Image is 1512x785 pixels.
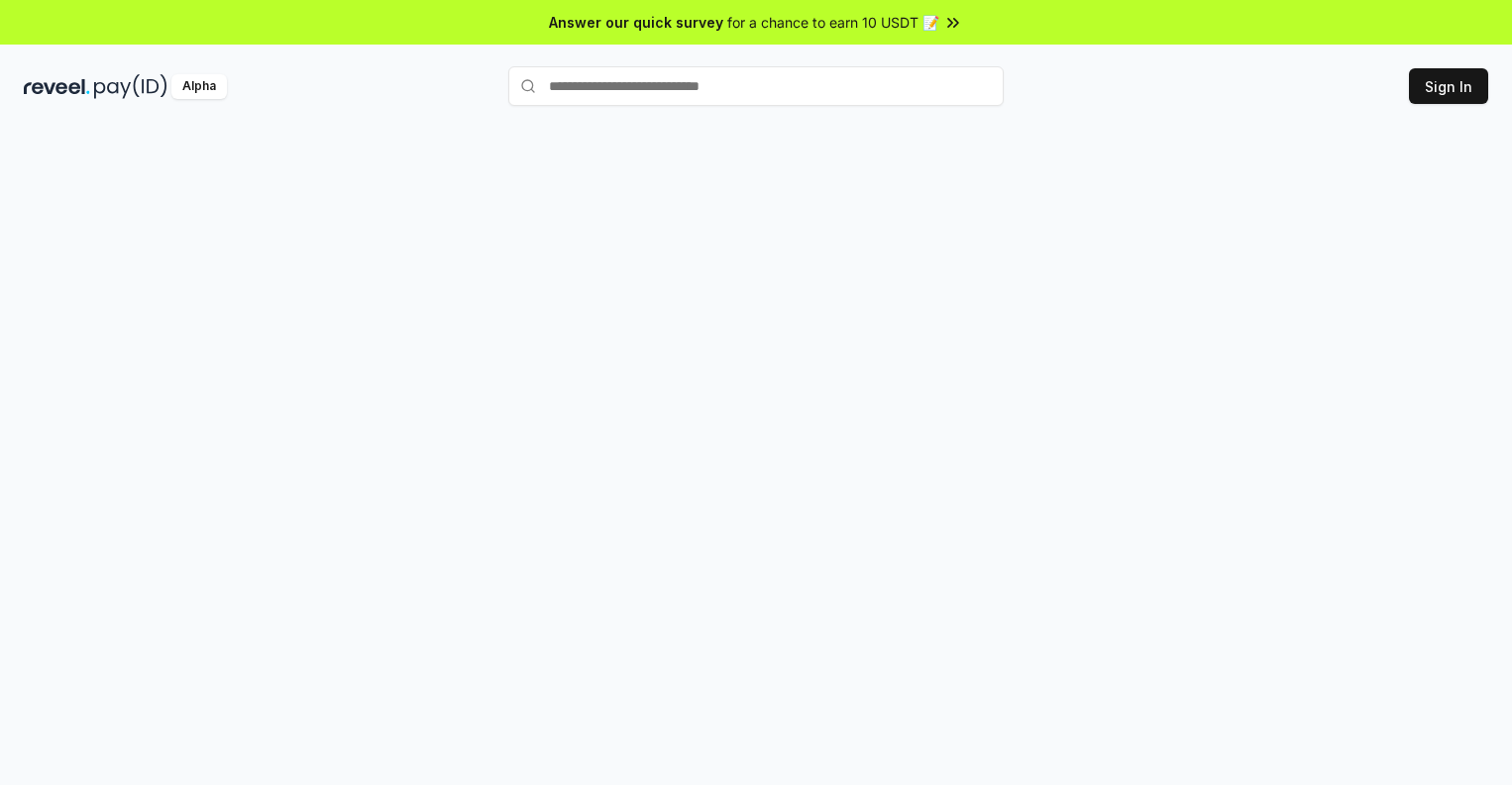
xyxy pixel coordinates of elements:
[24,74,90,99] img: reveel_dark
[549,12,723,33] span: Answer our quick survey
[1409,68,1488,104] button: Sign In
[94,74,167,99] img: pay_id
[727,12,939,33] span: for a chance to earn 10 USDT 📝
[171,74,227,99] div: Alpha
